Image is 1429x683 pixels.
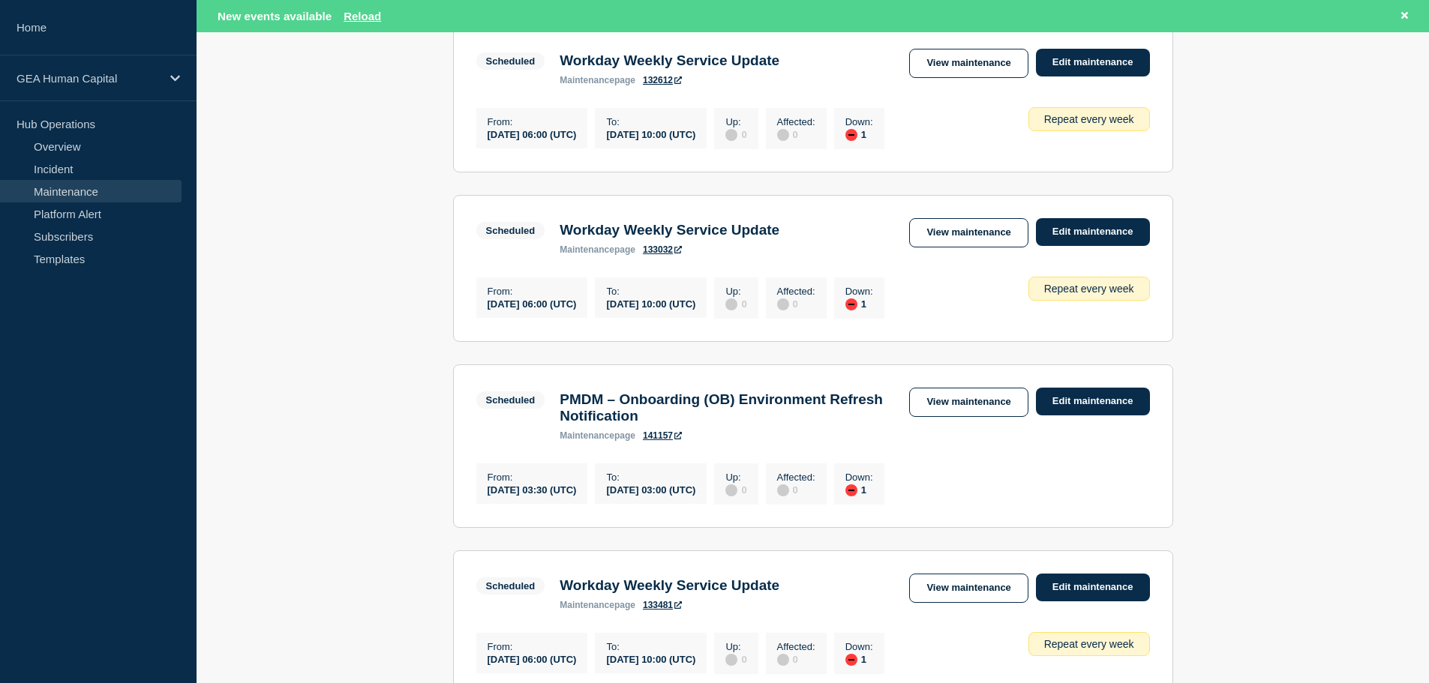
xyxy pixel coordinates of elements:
div: disabled [725,654,737,666]
div: 0 [777,127,815,141]
div: disabled [777,484,789,496]
a: 133481 [643,600,682,610]
div: 1 [845,297,873,310]
p: Up : [725,641,746,652]
p: To : [606,286,695,297]
div: 0 [777,652,815,666]
a: View maintenance [909,49,1028,78]
div: Scheduled [486,580,536,592]
a: Edit maintenance [1036,218,1150,246]
div: 0 [725,652,746,666]
p: Up : [725,286,746,297]
a: 132612 [643,75,682,85]
a: Edit maintenance [1036,388,1150,415]
a: Edit maintenance [1036,49,1150,76]
p: page [560,244,635,255]
div: [DATE] 06:00 (UTC) [488,127,577,140]
a: View maintenance [909,574,1028,603]
p: Down : [845,286,873,297]
p: GEA Human Capital [17,72,161,85]
h3: Workday Weekly Service Update [560,52,779,69]
p: Down : [845,116,873,127]
div: down [845,298,857,310]
a: 133032 [643,244,682,255]
div: 0 [777,483,815,496]
a: View maintenance [909,388,1028,417]
div: disabled [725,129,737,141]
p: page [560,430,635,441]
div: disabled [777,298,789,310]
p: To : [606,116,695,127]
span: maintenance [560,75,614,85]
div: 1 [845,483,873,496]
div: [DATE] 10:00 (UTC) [606,127,695,140]
p: Affected : [777,641,815,652]
p: Up : [725,116,746,127]
a: 141157 [643,430,682,441]
div: Scheduled [486,394,536,406]
p: From : [488,641,577,652]
span: maintenance [560,600,614,610]
p: Up : [725,472,746,483]
div: down [845,129,857,141]
a: View maintenance [909,218,1028,247]
p: Affected : [777,116,815,127]
a: Edit maintenance [1036,574,1150,601]
p: Down : [845,472,873,483]
p: page [560,75,635,85]
div: Scheduled [486,225,536,236]
div: disabled [725,298,737,310]
p: To : [606,641,695,652]
div: disabled [725,484,737,496]
div: disabled [777,129,789,141]
div: down [845,654,857,666]
h3: Workday Weekly Service Update [560,222,779,238]
p: Down : [845,641,873,652]
div: [DATE] 06:00 (UTC) [488,297,577,310]
div: [DATE] 10:00 (UTC) [606,652,695,665]
div: Repeat every week [1028,107,1150,131]
div: 1 [845,127,873,141]
div: [DATE] 06:00 (UTC) [488,652,577,665]
div: 1 [845,652,873,666]
button: Reload [344,10,381,22]
div: 0 [725,127,746,141]
p: page [560,600,635,610]
p: Affected : [777,472,815,483]
span: New events available [218,10,332,22]
span: maintenance [560,244,614,255]
p: Affected : [777,286,815,297]
p: From : [488,286,577,297]
h3: Workday Weekly Service Update [560,577,779,594]
div: 0 [725,483,746,496]
p: From : [488,116,577,127]
div: Scheduled [486,55,536,67]
div: [DATE] 03:30 (UTC) [488,483,577,496]
div: [DATE] 10:00 (UTC) [606,297,695,310]
div: 0 [725,297,746,310]
div: disabled [777,654,789,666]
div: Repeat every week [1028,277,1150,301]
span: maintenance [560,430,614,441]
div: [DATE] 03:00 (UTC) [606,483,695,496]
h3: PMDM – Onboarding (OB) Environment Refresh Notification [560,391,894,424]
div: 0 [777,297,815,310]
div: Repeat every week [1028,632,1150,656]
div: down [845,484,857,496]
p: To : [606,472,695,483]
p: From : [488,472,577,483]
